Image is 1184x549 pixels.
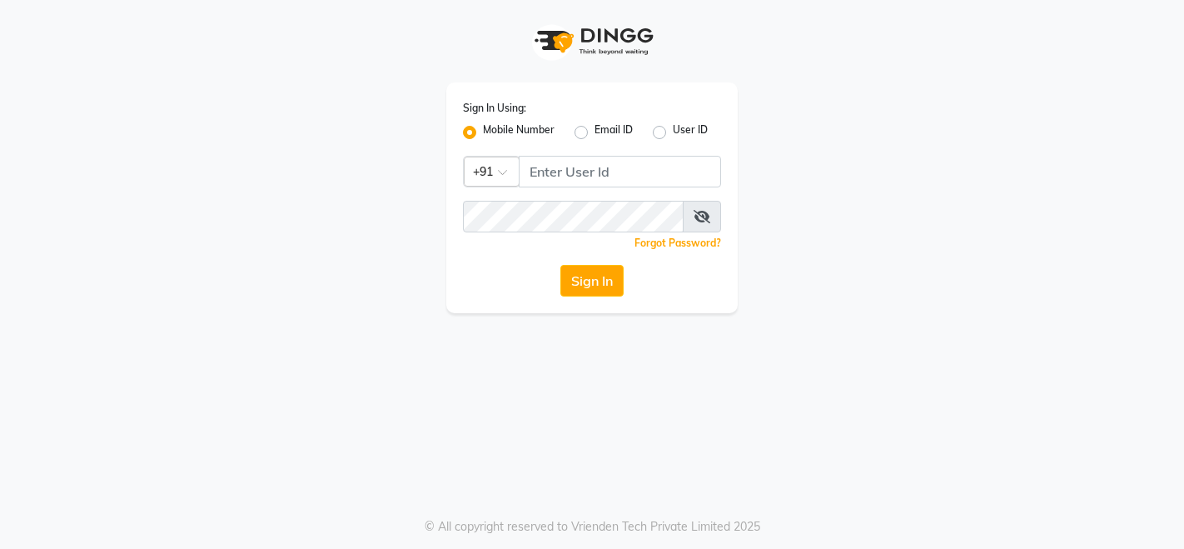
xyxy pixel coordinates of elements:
[525,17,659,66] img: logo1.svg
[594,122,633,142] label: Email ID
[519,156,721,187] input: Username
[463,101,526,116] label: Sign In Using:
[673,122,708,142] label: User ID
[483,122,555,142] label: Mobile Number
[560,265,624,297] button: Sign In
[463,201,684,232] input: Username
[634,237,721,249] a: Forgot Password?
